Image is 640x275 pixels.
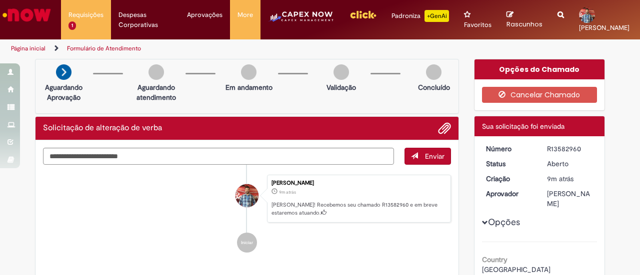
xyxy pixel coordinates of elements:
span: Aprovações [187,10,222,20]
div: 30/09/2025 16:46:42 [547,174,593,184]
dt: Criação [478,174,540,184]
span: Sua solicitação foi enviada [482,122,564,131]
img: img-circle-grey.png [148,64,164,80]
div: Opções do Chamado [474,59,605,79]
ul: Trilhas de página [7,39,419,58]
span: Requisições [68,10,103,20]
span: More [237,10,253,20]
button: Adicionar anexos [438,122,451,135]
span: 1 [68,21,76,30]
p: Validação [326,82,356,92]
textarea: Digite sua mensagem aqui... [43,148,394,164]
p: Aguardando Aprovação [39,82,88,102]
img: img-circle-grey.png [333,64,349,80]
a: Página inicial [11,44,45,52]
ul: Histórico de tíquete [43,165,451,263]
img: arrow-next.png [56,64,71,80]
span: Favoritos [464,20,491,30]
img: click_logo_yellow_360x200.png [349,7,376,22]
button: Enviar [404,148,451,165]
dt: Aprovador [478,189,540,199]
div: [PERSON_NAME] [271,180,445,186]
dt: Número [478,144,540,154]
span: 9m atrás [279,189,296,195]
p: Concluído [418,82,450,92]
div: Padroniza [391,10,449,22]
a: Formulário de Atendimento [67,44,141,52]
div: Aberto [547,159,593,169]
h2: Solicitação de alteração de verba Histórico de tíquete [43,124,162,133]
span: [GEOGRAPHIC_DATA] [482,265,550,274]
p: [PERSON_NAME]! Recebemos seu chamado R13582960 e em breve estaremos atuando. [271,201,445,217]
b: Country [482,255,507,264]
a: Rascunhos [506,10,542,29]
p: Aguardando atendimento [132,82,180,102]
button: Cancelar Chamado [482,87,597,103]
div: Evandro Marcel Da Silva [235,184,258,207]
div: R13582960 [547,144,593,154]
img: ServiceNow [1,5,52,25]
img: CapexLogo5.png [268,10,334,30]
span: [PERSON_NAME] [579,23,629,32]
span: 9m atrás [547,174,573,183]
img: img-circle-grey.png [241,64,256,80]
p: +GenAi [424,10,449,22]
time: 30/09/2025 16:46:42 [279,189,296,195]
time: 30/09/2025 16:46:42 [547,174,573,183]
div: [PERSON_NAME] [547,189,593,209]
li: Evandro Marcel Da Silva [43,175,451,223]
dt: Status [478,159,540,169]
span: Despesas Corporativas [118,10,172,30]
span: Rascunhos [506,19,542,29]
span: Enviar [425,152,444,161]
p: Em andamento [225,82,272,92]
img: img-circle-grey.png [426,64,441,80]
